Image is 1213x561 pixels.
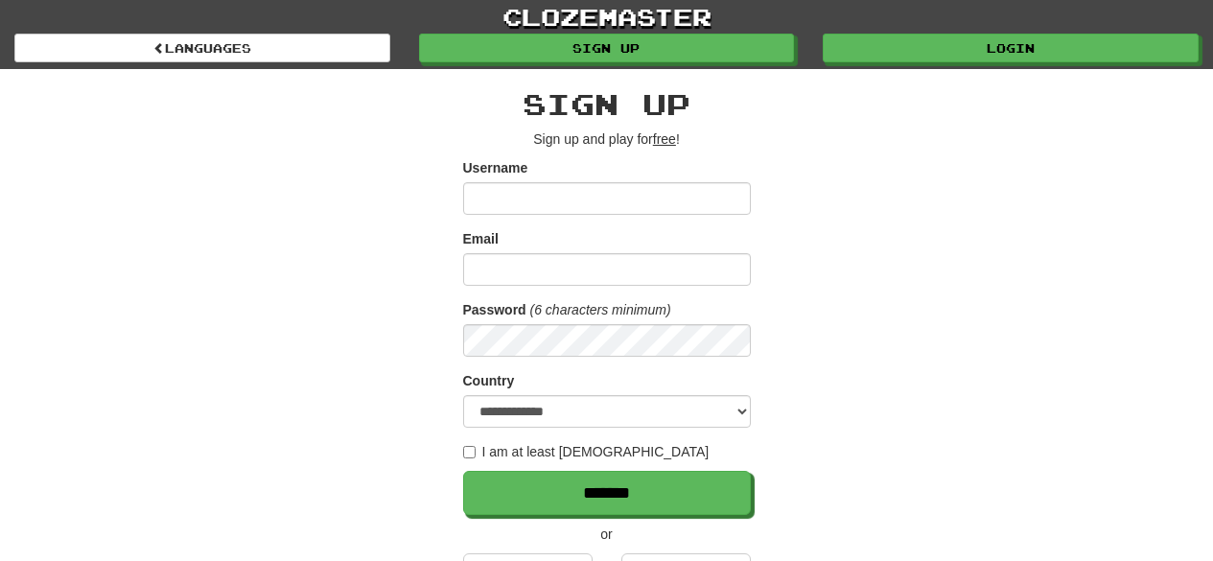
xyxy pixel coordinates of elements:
[823,34,1199,62] a: Login
[530,302,671,317] em: (6 characters minimum)
[463,88,751,120] h2: Sign up
[463,129,751,149] p: Sign up and play for !
[653,131,676,147] u: free
[463,158,528,177] label: Username
[463,300,526,319] label: Password
[463,371,515,390] label: Country
[463,229,499,248] label: Email
[14,34,390,62] a: Languages
[463,446,476,458] input: I am at least [DEMOGRAPHIC_DATA]
[419,34,795,62] a: Sign up
[463,442,710,461] label: I am at least [DEMOGRAPHIC_DATA]
[463,525,751,544] p: or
